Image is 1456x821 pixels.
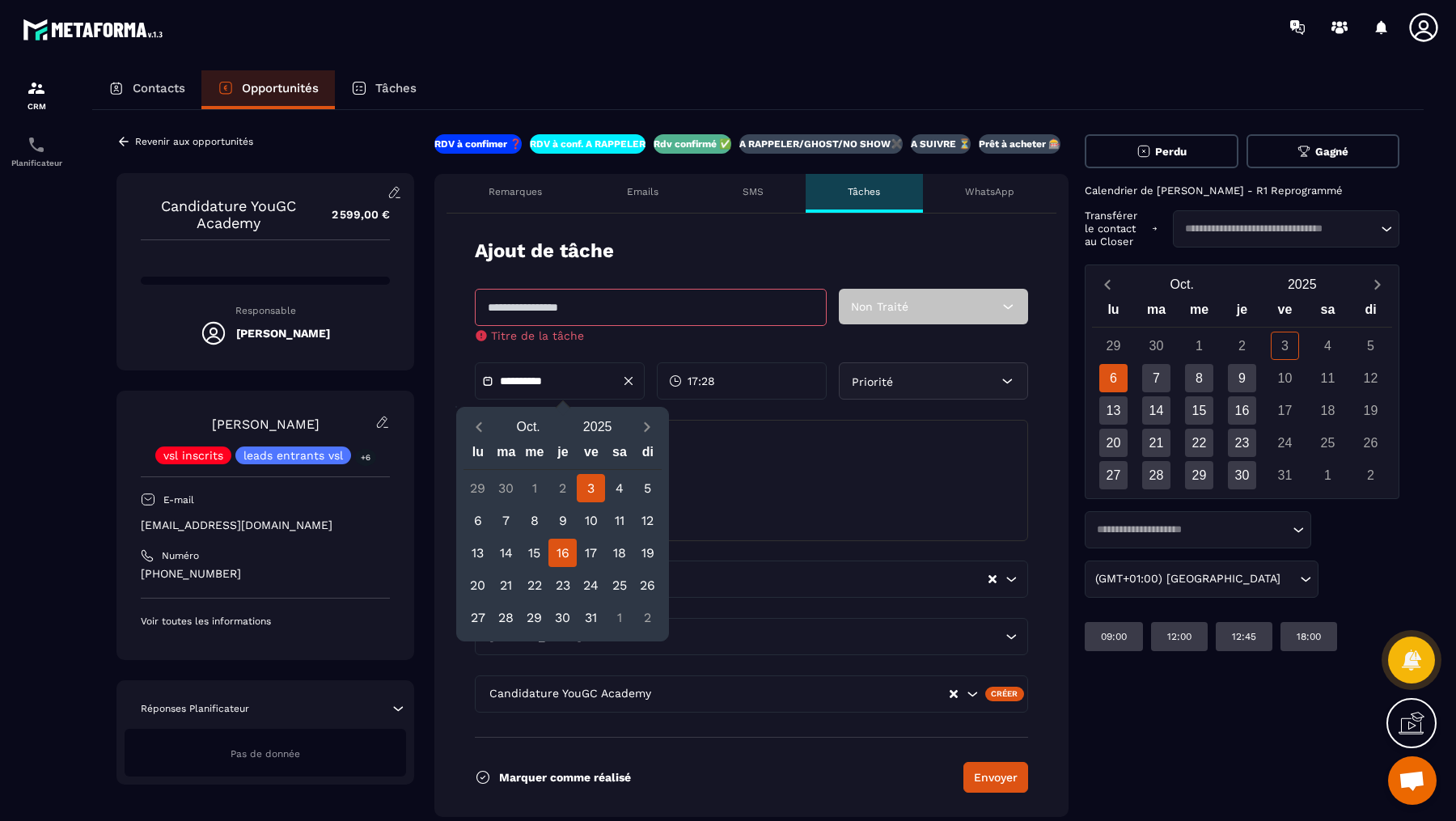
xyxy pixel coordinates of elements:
[1271,364,1299,392] div: 10
[1357,461,1385,489] div: 2
[475,238,614,264] p: Ajout de tâche
[355,449,376,466] p: +6
[633,603,662,632] div: 2
[475,675,1028,713] div: Search for option
[1315,146,1348,158] span: Gagné
[632,416,662,438] button: Next month
[23,15,168,44] img: logo
[548,603,577,632] div: 30
[585,628,1001,645] input: Search for option
[4,66,69,123] a: formationformationCRM
[212,417,320,432] a: [PERSON_NAME]
[1099,429,1128,457] div: 20
[520,506,548,535] div: 8
[1357,396,1385,425] div: 19
[605,474,633,502] div: 4
[141,518,390,533] p: [EMAIL_ADDRESS][DOMAIN_NAME]
[1092,273,1122,295] button: Previous month
[243,450,343,461] p: leads entrants vsl
[1314,364,1342,392] div: 11
[1085,184,1399,197] p: Calendrier de [PERSON_NAME] - R1 Reprogrammé
[1185,396,1213,425] div: 15
[463,474,492,502] div: 29
[1388,756,1437,805] div: Ouvrir le chat
[1142,332,1170,360] div: 30
[633,571,662,599] div: 26
[1284,570,1296,588] input: Search for option
[1263,298,1306,327] div: ve
[739,138,903,150] p: A RAPPELER/GHOST/NO SHOW✖️
[1185,461,1213,489] div: 29
[1122,270,1242,298] button: Open months overlay
[242,81,319,95] p: Opportunités
[1091,522,1289,538] input: Search for option
[489,185,542,198] p: Remarques
[988,573,997,586] button: Clear Selected
[1178,298,1221,327] div: me
[605,506,633,535] div: 11
[335,70,433,109] a: Tâches
[1092,298,1135,327] div: lu
[1297,630,1321,643] p: 18:00
[950,688,958,700] button: Clear Selected
[492,539,520,567] div: 14
[141,566,390,582] p: [PHONE_NUMBER]
[133,81,185,95] p: Contacts
[1179,221,1377,237] input: Search for option
[1314,332,1342,360] div: 4
[1246,134,1400,168] button: Gagné
[27,78,46,98] img: formation
[1142,461,1170,489] div: 28
[1271,396,1299,425] div: 17
[743,185,764,198] p: SMS
[548,474,577,502] div: 2
[463,474,662,632] div: Calendar days
[1085,134,1238,168] button: Perdu
[848,185,880,198] p: Tâches
[1357,332,1385,360] div: 5
[1185,429,1213,457] div: 22
[1185,332,1213,360] div: 1
[605,539,633,567] div: 18
[1099,396,1128,425] div: 13
[585,570,987,588] input: Search for option
[4,102,69,111] p: CRM
[463,416,493,438] button: Previous month
[605,571,633,599] div: 25
[492,571,520,599] div: 21
[375,81,417,95] p: Tâches
[1228,364,1256,392] div: 9
[577,441,605,469] div: ve
[492,441,520,469] div: ma
[548,539,577,567] div: 16
[1314,429,1342,457] div: 25
[27,135,46,154] img: scheduler
[135,136,253,147] p: Revenir aux opportunités
[491,329,584,342] span: Titre de la tâche
[530,138,645,150] p: RDV à conf. A RAPPELER
[1092,332,1392,489] div: Calendar days
[911,138,971,150] p: A SUIVRE ⏳
[605,603,633,632] div: 1
[1085,511,1311,548] div: Search for option
[1099,364,1128,392] div: 6
[654,685,948,703] input: Search for option
[520,474,548,502] div: 1
[1271,461,1299,489] div: 31
[434,138,522,150] p: RDV à confimer ❓
[1271,429,1299,457] div: 24
[1228,461,1256,489] div: 30
[4,123,69,180] a: schedulerschedulerPlanificateur
[633,474,662,502] div: 5
[633,506,662,535] div: 12
[1101,630,1127,643] p: 09:00
[1314,461,1342,489] div: 1
[1357,364,1385,392] div: 12
[520,441,548,469] div: me
[577,474,605,502] div: 3
[485,685,654,703] span: Candidature YouGC Academy
[92,70,201,109] a: Contacts
[492,506,520,535] div: 7
[499,771,631,784] p: Marquer comme réalisé
[1142,429,1170,457] div: 21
